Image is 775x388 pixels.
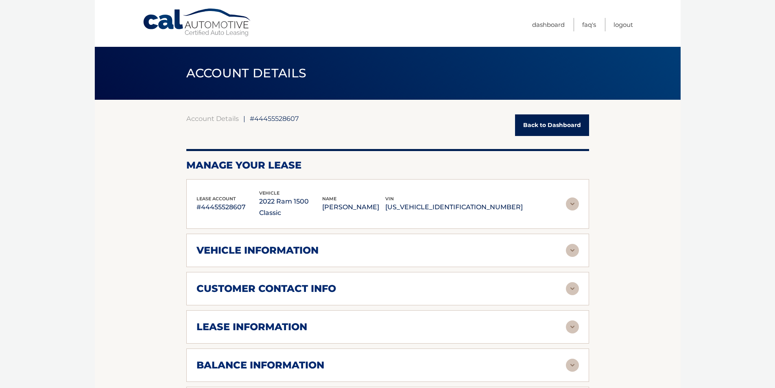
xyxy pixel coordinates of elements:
[566,282,579,295] img: accordion-rest.svg
[322,202,385,213] p: [PERSON_NAME]
[196,321,307,333] h2: lease information
[322,196,336,202] span: name
[186,66,307,81] span: ACCOUNT DETAILS
[250,114,299,123] span: #44455528607
[613,18,633,31] a: Logout
[259,190,279,196] span: vehicle
[196,196,236,202] span: lease account
[142,8,252,37] a: Cal Automotive
[243,114,245,123] span: |
[196,359,324,371] h2: balance information
[186,159,589,171] h2: Manage Your Lease
[532,18,565,31] a: Dashboard
[196,202,260,213] p: #44455528607
[582,18,596,31] a: FAQ's
[566,244,579,257] img: accordion-rest.svg
[259,196,322,219] p: 2022 Ram 1500 Classic
[566,359,579,372] img: accordion-rest.svg
[566,197,579,210] img: accordion-rest.svg
[515,114,589,136] a: Back to Dashboard
[196,244,319,256] h2: vehicle information
[385,202,523,213] p: [US_VEHICLE_IDENTIFICATION_NUMBER]
[186,114,239,123] a: Account Details
[196,283,336,295] h2: customer contact info
[385,196,394,202] span: vin
[566,320,579,333] img: accordion-rest.svg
